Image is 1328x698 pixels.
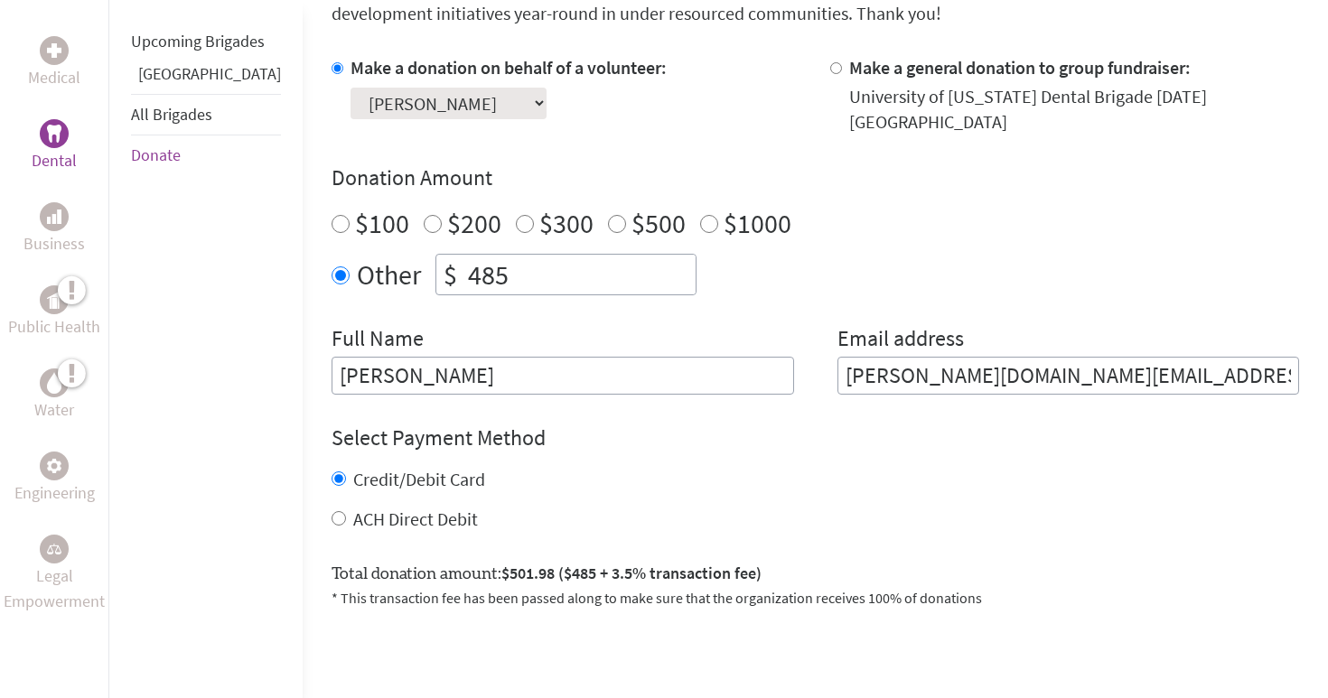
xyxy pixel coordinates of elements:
[40,202,69,231] div: Business
[849,56,1191,79] label: Make a general donation to group fundraiser:
[40,285,69,314] div: Public Health
[32,119,77,173] a: DentalDental
[332,423,1299,452] h4: Select Payment Method
[131,22,281,61] li: Upcoming Brigades
[849,84,1300,135] div: University of [US_STATE] Dental Brigade [DATE] [GEOGRAPHIC_DATA]
[28,36,80,90] a: MedicalMedical
[332,587,1299,609] p: * This transaction fee has been passed along to make sure that the organization receives 100% of ...
[131,31,265,51] a: Upcoming Brigades
[131,94,281,135] li: All Brigades
[353,468,485,490] label: Credit/Debit Card
[353,507,478,530] label: ACH Direct Debit
[539,206,594,240] label: $300
[436,255,464,294] div: $
[47,43,61,58] img: Medical
[14,451,95,506] a: EngineeringEngineering
[464,255,696,294] input: Enter Amount
[47,291,61,309] img: Public Health
[837,324,964,357] label: Email address
[4,563,105,614] p: Legal Empowerment
[23,231,85,256] p: Business
[501,563,762,583] span: $501.98 ($485 + 3.5% transaction fee)
[8,285,100,340] a: Public HealthPublic Health
[332,324,424,357] label: Full Name
[4,535,105,614] a: Legal EmpowermentLegal Empowerment
[357,254,421,295] label: Other
[14,480,95,506] p: Engineering
[131,144,181,165] a: Donate
[447,206,501,240] label: $200
[8,314,100,340] p: Public Health
[40,36,69,65] div: Medical
[47,209,61,224] img: Business
[724,206,791,240] label: $1000
[332,357,794,395] input: Enter Full Name
[355,206,409,240] label: $100
[131,104,212,125] a: All Brigades
[32,148,77,173] p: Dental
[23,202,85,256] a: BusinessBusiness
[47,459,61,473] img: Engineering
[47,372,61,393] img: Water
[332,163,1299,192] h4: Donation Amount
[332,561,762,587] label: Total donation amount:
[34,397,74,423] p: Water
[40,368,69,397] div: Water
[351,56,667,79] label: Make a donation on behalf of a volunteer:
[40,119,69,148] div: Dental
[40,451,69,480] div: Engineering
[131,135,281,175] li: Donate
[34,368,74,423] a: WaterWater
[837,357,1300,395] input: Your Email
[131,61,281,94] li: Greece
[47,125,61,142] img: Dental
[40,535,69,563] div: Legal Empowerment
[47,544,61,554] img: Legal Empowerment
[28,65,80,90] p: Medical
[138,63,281,84] a: [GEOGRAPHIC_DATA]
[631,206,686,240] label: $500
